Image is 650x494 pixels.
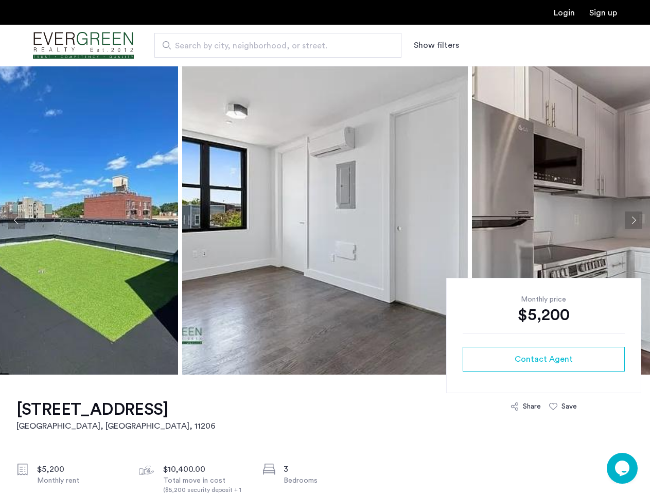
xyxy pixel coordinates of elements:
[33,26,134,65] img: logo
[8,211,25,229] button: Previous apartment
[607,453,640,484] iframe: chat widget
[625,211,642,229] button: Next apartment
[554,9,575,17] a: Login
[37,463,124,475] div: $5,200
[16,399,216,432] a: [STREET_ADDRESS][GEOGRAPHIC_DATA], [GEOGRAPHIC_DATA], 11206
[463,294,625,305] div: Monthly price
[414,39,459,51] button: Show or hide filters
[182,66,468,375] img: apartment
[175,40,373,52] span: Search by city, neighborhood, or street.
[561,401,577,412] div: Save
[284,475,370,486] div: Bedrooms
[16,420,216,432] h2: [GEOGRAPHIC_DATA], [GEOGRAPHIC_DATA] , 11206
[163,463,250,475] div: $10,400.00
[154,33,401,58] input: Apartment Search
[463,305,625,325] div: $5,200
[37,475,124,486] div: Monthly rent
[463,347,625,372] button: button
[589,9,617,17] a: Registration
[523,401,541,412] div: Share
[284,463,370,475] div: 3
[515,353,573,365] span: Contact Agent
[33,26,134,65] a: Cazamio Logo
[16,399,216,420] h1: [STREET_ADDRESS]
